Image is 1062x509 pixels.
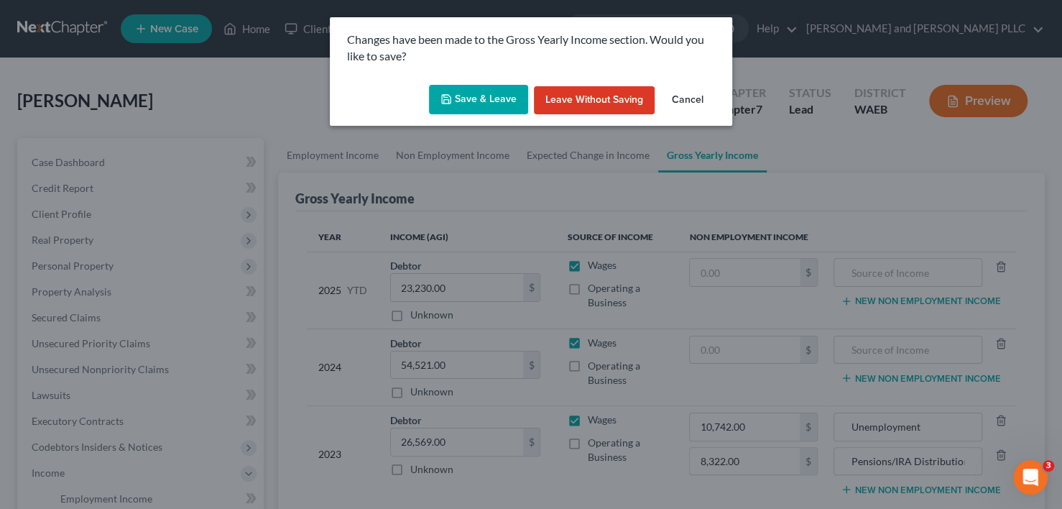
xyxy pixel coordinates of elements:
iframe: Intercom live chat [1013,460,1048,495]
p: Changes have been made to the Gross Yearly Income section. Would you like to save? [347,32,715,65]
button: Save & Leave [429,85,528,115]
button: Cancel [660,86,715,115]
button: Leave without Saving [534,86,655,115]
span: 3 [1043,460,1054,472]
